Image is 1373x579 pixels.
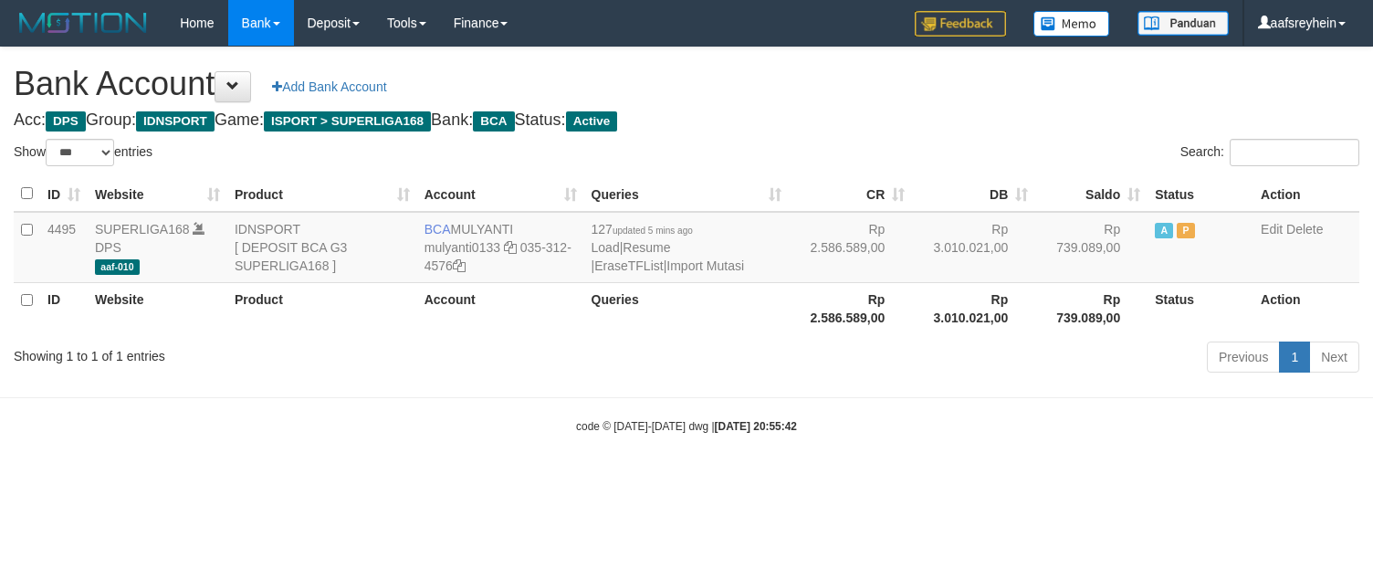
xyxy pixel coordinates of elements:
a: mulyanti0133 [424,240,500,255]
th: Product [227,282,417,334]
h1: Bank Account [14,66,1359,102]
span: aaf-010 [95,259,140,275]
th: Action [1253,282,1359,334]
th: Rp 3.010.021,00 [912,282,1035,334]
td: Rp 3.010.021,00 [912,212,1035,283]
a: Resume [623,240,670,255]
strong: [DATE] 20:55:42 [715,420,797,433]
span: DPS [46,111,86,132]
a: Copy mulyanti0133 to clipboard [504,240,517,255]
div: Showing 1 to 1 of 1 entries [14,340,559,365]
a: SUPERLIGA168 [95,222,190,237]
th: Queries [584,282,790,334]
span: Active [566,111,618,132]
th: Rp 2.586.589,00 [789,282,912,334]
a: 1 [1279,342,1310,373]
span: updated 5 mins ago [613,226,693,236]
th: Website [88,282,227,334]
label: Show entries [14,139,152,166]
th: Rp 739.089,00 [1035,282,1148,334]
label: Search: [1180,139,1359,166]
a: Load [592,240,620,255]
th: CR: activate to sort column ascending [789,176,912,212]
span: ISPORT > SUPERLIGA168 [264,111,431,132]
a: Import Mutasi [666,258,744,273]
th: Saldo: activate to sort column ascending [1035,176,1148,212]
select: Showentries [46,139,114,166]
th: Website: activate to sort column ascending [88,176,227,212]
th: Product: activate to sort column ascending [227,176,417,212]
a: EraseTFList [594,258,663,273]
th: Account [417,282,584,334]
span: Paused [1177,223,1195,238]
th: Action [1253,176,1359,212]
th: ID: activate to sort column ascending [40,176,88,212]
a: Edit [1261,222,1283,237]
a: Delete [1286,222,1323,237]
a: Next [1309,342,1359,373]
td: Rp 2.586.589,00 [789,212,912,283]
a: Previous [1207,342,1280,373]
span: Active [1155,223,1173,238]
td: 4495 [40,212,88,283]
img: panduan.png [1137,11,1229,36]
img: Feedback.jpg [915,11,1006,37]
span: BCA [424,222,451,237]
span: | | | [592,222,745,273]
h4: Acc: Group: Game: Bank: Status: [14,111,1359,130]
td: MULYANTI 035-312-4576 [417,212,584,283]
a: Copy 0353124576 to clipboard [453,258,466,273]
span: 127 [592,222,693,237]
th: Account: activate to sort column ascending [417,176,584,212]
small: code © [DATE]-[DATE] dwg | [576,420,797,433]
th: Status [1148,282,1253,334]
td: IDNSPORT [ DEPOSIT BCA G3 SUPERLIGA168 ] [227,212,417,283]
span: BCA [473,111,514,132]
img: MOTION_logo.png [14,9,152,37]
th: DB: activate to sort column ascending [912,176,1035,212]
span: IDNSPORT [136,111,215,132]
th: Queries: activate to sort column ascending [584,176,790,212]
a: Add Bank Account [260,71,398,102]
img: Button%20Memo.svg [1033,11,1110,37]
th: ID [40,282,88,334]
td: Rp 739.089,00 [1035,212,1148,283]
th: Status [1148,176,1253,212]
input: Search: [1230,139,1359,166]
td: DPS [88,212,227,283]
